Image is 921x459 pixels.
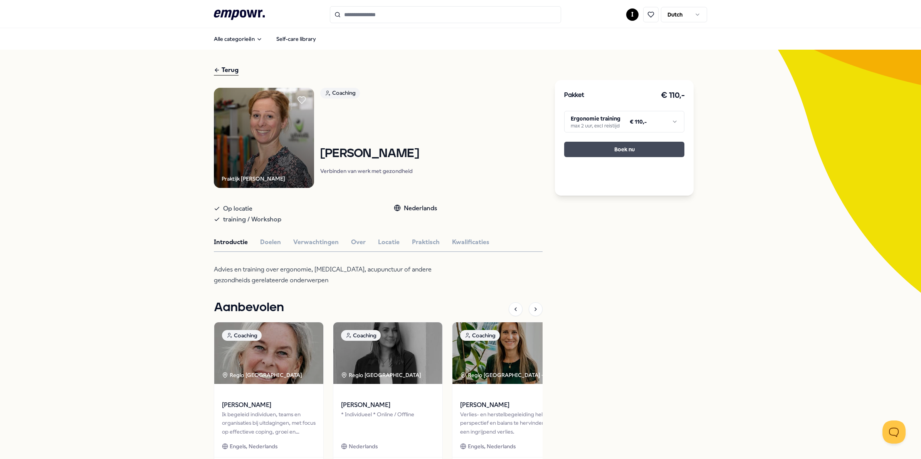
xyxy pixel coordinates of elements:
[460,400,554,410] span: [PERSON_NAME]
[564,90,584,101] h3: Pakket
[452,237,489,247] button: Kwalificaties
[468,442,516,451] span: Engels, Nederlands
[564,142,684,157] button: Boek nu
[222,400,316,410] span: [PERSON_NAME]
[223,203,252,214] span: Op locatie
[349,442,378,451] span: Nederlands
[330,6,561,23] input: Search for products, categories or subcategories
[222,410,316,436] div: Ik begeleid individuen, teams en organisaties bij uitdagingen, met focus op effectieve coping, gr...
[320,167,419,175] p: Verbinden van werk met gezondheid
[214,88,314,188] img: Product Image
[214,298,284,317] h1: Aanbevolen
[341,400,435,410] span: [PERSON_NAME]
[320,88,360,99] div: Coaching
[214,264,464,286] p: Advies en training over ergonomie, [MEDICAL_DATA], acupunctuur of andere gezondheids gerelateerde...
[661,89,685,102] h3: € 110,-
[460,330,500,341] div: Coaching
[293,237,339,247] button: Verwachtingen
[222,174,285,183] div: Praktijk [PERSON_NAME]
[412,237,440,247] button: Praktisch
[320,88,419,101] a: Coaching
[882,420,906,444] iframe: Help Scout Beacon - Open
[214,322,323,384] img: package image
[214,237,248,247] button: Introductie
[341,371,422,379] div: Regio [GEOGRAPHIC_DATA]
[341,330,381,341] div: Coaching
[378,237,400,247] button: Locatie
[208,31,322,47] nav: Main
[452,322,561,384] img: package image
[394,203,437,213] div: Nederlands
[223,214,281,225] span: training / Workshop
[460,410,554,436] div: Verlies- en herstelbegeleiding helpt je perspectief en balans te hervinden na een ingrijpend verl...
[222,330,262,341] div: Coaching
[222,371,303,379] div: Regio [GEOGRAPHIC_DATA]
[626,8,639,21] button: I
[351,237,366,247] button: Over
[341,410,435,436] div: * Individueel * Online / Offline
[333,322,442,384] img: package image
[214,65,239,75] div: Terug
[270,31,322,47] a: Self-care library
[460,371,548,379] div: Regio [GEOGRAPHIC_DATA] + 1
[230,442,277,451] span: Engels, Nederlands
[320,147,419,161] h1: [PERSON_NAME]
[260,237,281,247] button: Doelen
[208,31,269,47] button: Alle categorieën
